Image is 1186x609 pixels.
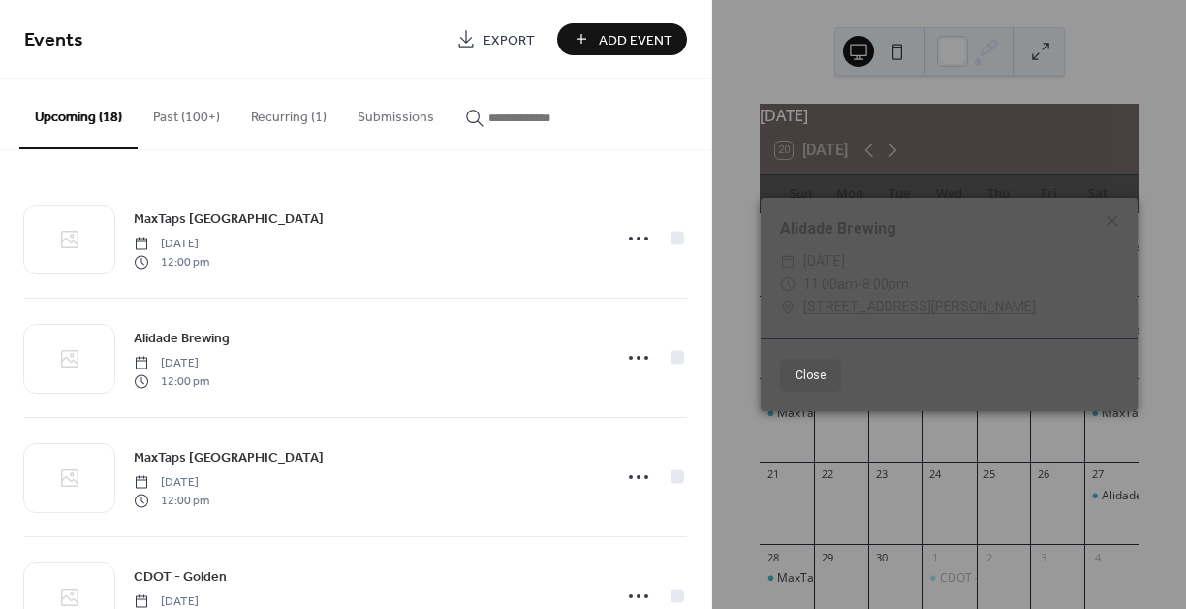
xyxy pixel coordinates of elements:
div: ​ [780,273,796,297]
button: Recurring (1) [235,79,342,147]
span: Export [484,30,535,50]
a: MaxTaps [GEOGRAPHIC_DATA] [134,446,324,468]
button: Past (100+) [138,79,235,147]
span: 12:00 pm [134,372,209,390]
span: CDOT - Golden [134,567,227,588]
span: 11:00am [803,276,858,292]
button: Upcoming (18) [19,79,138,149]
a: [STREET_ADDRESS][PERSON_NAME] [803,296,1036,319]
span: 8:00pm [862,276,909,292]
button: Submissions [342,79,450,147]
span: [DATE] [134,474,209,492]
span: [DATE] [803,250,845,273]
a: Alidade Brewing [134,327,230,349]
div: ​ [780,250,796,273]
button: Add Event [557,23,687,55]
div: Alidade Brewing [761,217,1138,240]
span: MaxTaps [GEOGRAPHIC_DATA] [134,209,324,230]
span: Alidade Brewing [134,329,230,349]
button: Close [780,359,841,392]
span: Events [24,21,83,59]
a: CDOT - Golden [134,565,227,588]
span: 12:00 pm [134,492,209,509]
span: 12:00 pm [134,253,209,271]
div: ​ [780,296,796,319]
a: MaxTaps [GEOGRAPHIC_DATA] [134,208,324,230]
span: [DATE] [134,355,209,372]
span: MaxTaps [GEOGRAPHIC_DATA] [134,448,324,468]
a: Export [442,23,549,55]
span: Add Event [599,30,672,50]
span: - [858,276,862,292]
span: [DATE] [134,236,209,253]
